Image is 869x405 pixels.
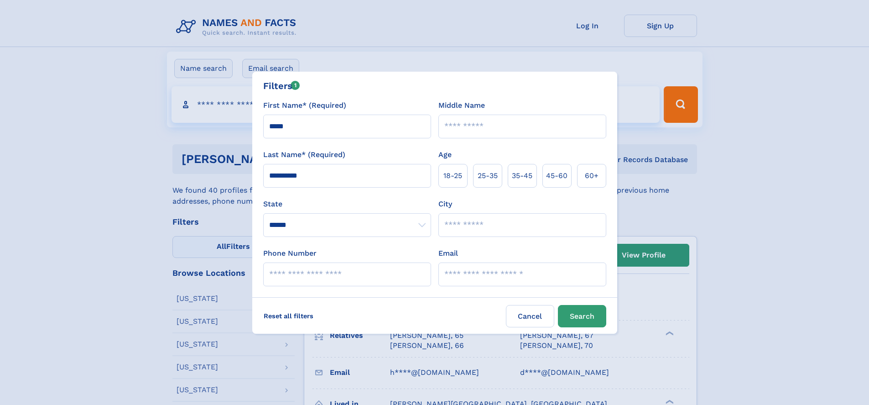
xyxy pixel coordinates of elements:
[263,149,345,160] label: Last Name* (Required)
[443,170,462,181] span: 18‑25
[478,170,498,181] span: 25‑35
[263,248,317,259] label: Phone Number
[585,170,598,181] span: 60+
[263,199,431,210] label: State
[263,79,300,93] div: Filters
[438,149,452,160] label: Age
[546,170,567,181] span: 45‑60
[558,305,606,327] button: Search
[512,170,532,181] span: 35‑45
[506,305,554,327] label: Cancel
[263,100,346,111] label: First Name* (Required)
[438,100,485,111] label: Middle Name
[258,305,319,327] label: Reset all filters
[438,248,458,259] label: Email
[438,199,452,210] label: City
